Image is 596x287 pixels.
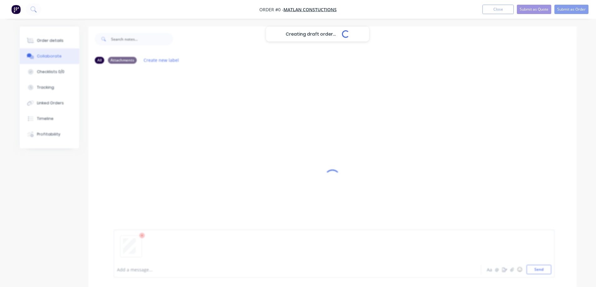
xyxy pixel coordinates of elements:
[266,27,369,42] div: Creating draft order...
[517,5,551,14] button: Submit as Quote
[11,5,21,14] img: Factory
[554,5,588,14] button: Submit as Order
[283,7,337,12] a: Matlan Constuctions
[482,5,514,14] button: Close
[259,7,283,12] span: Order #0 -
